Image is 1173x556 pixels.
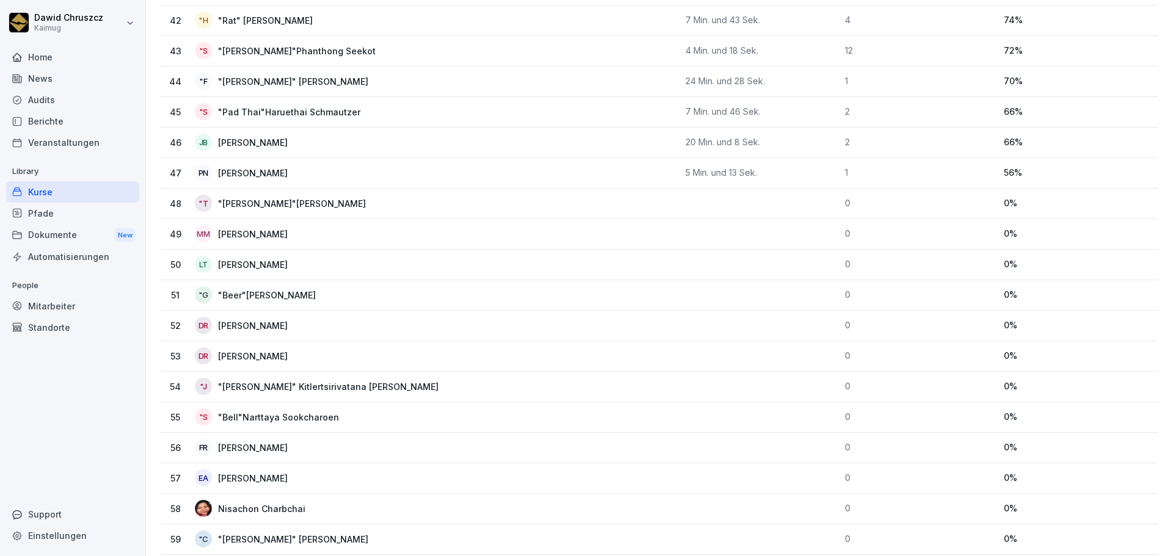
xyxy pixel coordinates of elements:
[218,502,325,515] p: Nisachon Charbchai
[845,472,995,483] p: 0
[195,378,212,395] div: "J
[845,442,995,453] p: 0
[166,533,185,546] p: 59
[218,45,395,57] p: "[PERSON_NAME]"Phanthong Seekot
[685,137,835,148] p: 20 Min. und 8 Sek.
[166,380,185,393] p: 54
[1004,320,1153,331] p: 0 %
[218,533,388,546] p: "[PERSON_NAME]" [PERSON_NAME]
[166,75,185,88] p: 44
[845,45,995,56] p: 12
[1004,167,1153,178] p: 56 %
[218,75,388,88] p: "[PERSON_NAME]" [PERSON_NAME]
[1004,411,1153,422] p: 0 %
[218,258,307,271] p: [PERSON_NAME]
[6,46,139,68] a: Home
[218,441,307,454] p: [PERSON_NAME]
[166,136,185,149] p: 46
[685,45,835,56] p: 4 Min. und 18 Sek.
[166,350,185,363] p: 53
[1004,45,1153,56] p: 72 %
[845,167,995,178] p: 1
[1004,472,1153,483] p: 0 %
[166,472,185,485] p: 57
[6,132,139,153] a: Veranstaltungen
[845,198,995,209] p: 0
[845,320,995,331] p: 0
[195,225,212,242] div: MM
[218,411,359,424] p: "Bell"Narttaya Sookcharoen
[195,408,212,425] div: "S
[1004,350,1153,361] p: 0 %
[6,110,139,132] a: Berichte
[6,525,139,546] a: Einstellungen
[34,24,103,32] p: Kaimug
[195,469,212,486] div: EA
[195,73,212,90] div: "F
[845,411,995,422] p: 0
[6,276,139,295] p: People
[195,347,212,364] div: DR
[685,76,835,87] p: 24 Min. und 28 Sek.
[1004,198,1153,209] p: 0 %
[218,167,307,179] p: [PERSON_NAME]
[1004,76,1153,87] p: 70 %
[6,224,139,247] div: Dokumente
[218,106,380,118] p: "Pad Thai"Haruethai Schmautzer
[845,289,995,300] p: 0
[845,503,995,514] p: 0
[218,14,332,27] p: "Rat" [PERSON_NAME]
[166,441,185,454] p: 56
[6,162,139,181] p: Library
[6,68,139,89] div: News
[218,319,307,332] p: [PERSON_NAME]
[685,15,835,26] p: 7 Min. und 43 Sek.
[218,289,335,301] p: "Beer"[PERSON_NAME]
[166,14,185,27] p: 42
[685,167,835,178] p: 5 Min. und 13 Sek.
[218,197,386,210] p: "[PERSON_NAME]"[PERSON_NAME]
[845,259,995,270] p: 0
[6,89,139,110] div: Audits
[845,381,995,392] p: 0
[218,350,307,363] p: [PERSON_NAME]
[195,12,212,29] div: "H
[845,76,995,87] p: 1
[845,137,995,148] p: 2
[1004,228,1153,239] p: 0 %
[195,530,212,547] div: "C
[1004,533,1153,544] p: 0 %
[166,167,185,179] p: 47
[6,317,139,338] a: Standorte
[166,258,185,271] p: 50
[195,134,212,151] div: JB
[1004,106,1153,117] p: 66 %
[166,106,185,118] p: 45
[195,286,212,303] div: "G
[166,502,185,515] p: 58
[195,317,212,334] div: DR
[1004,137,1153,148] p: 66 %
[845,15,995,26] p: 4
[845,106,995,117] p: 2
[218,472,307,485] p: [PERSON_NAME]
[195,103,212,120] div: "S
[166,197,185,210] p: 48
[1004,381,1153,392] p: 0 %
[34,13,103,23] p: Dawid Chruszcz
[6,203,139,224] a: Pfade
[685,106,835,117] p: 7 Min. und 46 Sek.
[6,295,139,317] a: Mitarbeiter
[6,181,139,203] a: Kurse
[6,246,139,267] div: Automatisierungen
[1004,503,1153,514] p: 0 %
[1004,289,1153,300] p: 0 %
[195,500,212,517] img: bfw33q14crrhozs88vukxjpw.png
[166,228,185,240] p: 49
